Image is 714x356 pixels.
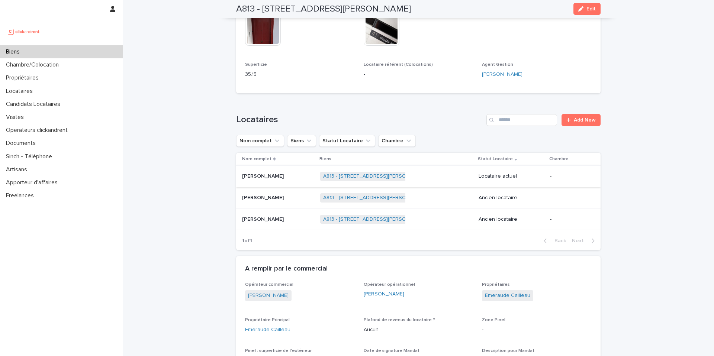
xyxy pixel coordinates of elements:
a: A813 - [STREET_ADDRESS][PERSON_NAME] [323,195,428,201]
span: Superficie [245,62,267,67]
p: Artisans [3,166,33,173]
span: Zone Pinel [482,318,505,322]
p: - [364,71,473,78]
p: [PERSON_NAME] [242,172,285,179]
span: Pinel : surperficie de l'extérieur [245,349,312,353]
tr: [PERSON_NAME][PERSON_NAME] A813 - [STREET_ADDRESS][PERSON_NAME] Locataire actuel- [236,166,601,187]
h1: Locataires [236,114,483,125]
button: Statut Locataire [319,135,375,147]
p: Biens [3,48,26,55]
p: - [550,195,589,201]
a: Emeraude Cailleau [485,292,530,300]
p: 1 of 1 [236,232,258,250]
span: Back [550,238,566,243]
p: 35.15 [245,71,355,78]
a: A813 - [STREET_ADDRESS][PERSON_NAME] [323,173,428,179]
span: Description pour Mandat [482,349,534,353]
p: [PERSON_NAME] [242,215,285,223]
p: Aucun [364,326,473,334]
p: Ancien locataire [479,195,544,201]
p: Ancien locataire [479,216,544,223]
p: Biens [319,155,331,163]
span: Add New [574,117,596,123]
p: Sinch - Téléphone [3,153,58,160]
p: Chambre [549,155,569,163]
p: - [550,216,589,223]
button: Biens [287,135,316,147]
a: [PERSON_NAME] [482,71,522,78]
h2: A remplir par le commercial [245,265,328,273]
p: - [550,173,589,179]
input: Search [486,114,557,126]
p: Chambre/Colocation [3,61,65,68]
span: Opérateur opérationnel [364,282,415,287]
p: [PERSON_NAME] [242,193,285,201]
button: Chambre [378,135,416,147]
h2: A813 - [STREET_ADDRESS][PERSON_NAME] [236,4,411,14]
button: Next [569,237,601,244]
span: Agent Gestion [482,62,513,67]
span: Edit [586,6,596,12]
p: Freelances [3,192,40,199]
button: Back [538,237,569,244]
a: Add New [562,114,601,126]
span: Opérateur commercial [245,282,293,287]
a: [PERSON_NAME] [364,290,404,298]
p: Statut Locataire [478,155,513,163]
p: Documents [3,140,42,147]
span: Propriétaire Principal [245,318,290,322]
p: Apporteur d'affaires [3,179,64,186]
p: Operateurs clickandrent [3,127,74,134]
p: Nom complet [242,155,271,163]
tr: [PERSON_NAME][PERSON_NAME] A813 - [STREET_ADDRESS][PERSON_NAME] Ancien locataire- [236,208,601,230]
a: Emeraude Cailleau [245,326,290,334]
span: Locataire référent (Colocations) [364,62,433,67]
p: Visites [3,114,30,121]
a: A813 - [STREET_ADDRESS][PERSON_NAME] [323,216,428,223]
p: Locataires [3,88,39,95]
button: Edit [573,3,601,15]
button: Nom complet [236,135,284,147]
span: Plafond de revenus du locataire ? [364,318,435,322]
a: [PERSON_NAME] [248,292,289,300]
p: Locataire actuel [479,173,544,179]
span: Next [572,238,588,243]
img: UCB0brd3T0yccxBKYDjQ [6,24,42,39]
p: - [482,326,592,334]
tr: [PERSON_NAME][PERSON_NAME] A813 - [STREET_ADDRESS][PERSON_NAME] Ancien locataire- [236,187,601,208]
span: Propriétaires [482,282,510,287]
p: Propriétaires [3,74,45,81]
span: Date de signature Mandat [364,349,419,353]
p: Candidats Locataires [3,101,66,108]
